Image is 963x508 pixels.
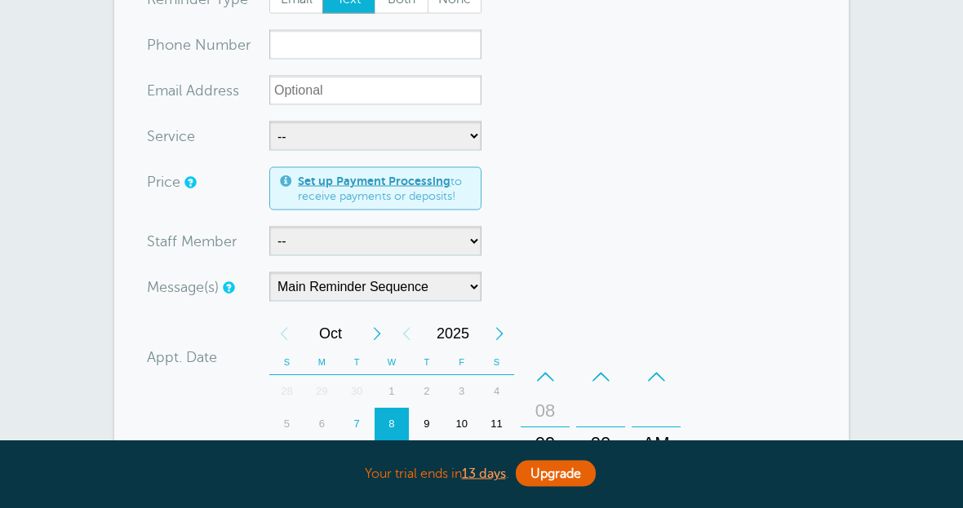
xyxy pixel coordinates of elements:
div: 09 [526,428,565,461]
a: 13 days [462,466,506,481]
div: 9 [409,409,444,441]
div: 8 [375,409,410,441]
th: T [409,351,444,376]
a: An optional price for the appointment. If you set a price, you can include a payment link in your... [184,177,194,188]
div: 7 [339,409,375,441]
span: ne Nu [174,38,215,52]
div: Sunday, October 5 [269,409,304,441]
div: Monday, October 6 [304,409,339,441]
div: 1 [375,376,410,409]
a: Upgrade [516,461,596,487]
div: Previous Year [392,318,421,351]
th: S [479,351,514,376]
span: to receive payments or deposits! [298,174,471,203]
div: Wednesday, October 1 [375,376,410,409]
div: Friday, October 10 [444,409,479,441]
th: F [444,351,479,376]
div: Your trial ends in . [114,457,849,492]
th: W [375,351,410,376]
span: il Add [175,83,213,98]
div: ress [147,76,269,105]
div: 30 [339,376,375,409]
div: Saturday, October 4 [479,376,514,409]
div: 08 [526,395,565,428]
div: Today, Tuesday, October 7 [339,409,375,441]
th: S [269,351,304,376]
label: Appt. Date [147,350,217,364]
a: Set up Payment Processing [298,174,450,188]
div: Tuesday, September 30 [339,376,375,409]
th: M [304,351,339,376]
th: T [339,351,375,376]
span: Ema [147,83,175,98]
div: Next Year [485,318,514,351]
div: 00 [581,428,620,461]
label: Price [147,174,180,189]
span: Pho [147,38,174,52]
div: Thursday, October 9 [409,409,444,441]
div: 11 [479,409,514,441]
div: Monday, September 29 [304,376,339,409]
div: AM [637,428,676,461]
div: 4 [479,376,514,409]
div: 28 [269,376,304,409]
div: 5 [269,409,304,441]
div: Friday, October 3 [444,376,479,409]
div: Next Month [362,318,392,351]
div: 2 [409,376,444,409]
div: Sunday, September 28 [269,376,304,409]
a: Simple templates and custom messages will use the reminder schedule set under Settings > Reminder... [223,282,233,293]
div: Previous Month [269,318,299,351]
span: 2025 [421,318,485,351]
div: 29 [304,376,339,409]
div: Saturday, October 11 [479,409,514,441]
div: 6 [304,409,339,441]
label: Service [147,129,195,144]
div: Thursday, October 2 [409,376,444,409]
span: October [299,318,362,351]
label: Message(s) [147,280,219,294]
div: Wednesday, October 8 [375,409,410,441]
div: mber [147,30,269,60]
input: Optional [269,76,481,105]
div: 10 [444,409,479,441]
div: 3 [444,376,479,409]
label: Staff Member [147,234,237,249]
